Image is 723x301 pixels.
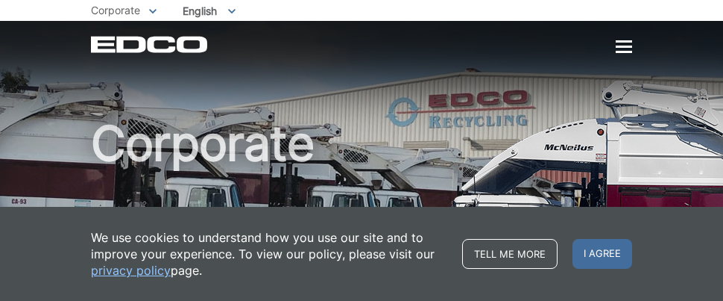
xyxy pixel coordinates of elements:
[91,36,209,53] a: EDCD logo. Return to the homepage.
[91,262,171,279] a: privacy policy
[572,239,632,269] span: I agree
[462,239,558,269] a: Tell me more
[91,229,447,279] p: We use cookies to understand how you use our site and to improve your experience. To view our pol...
[91,4,140,16] span: Corporate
